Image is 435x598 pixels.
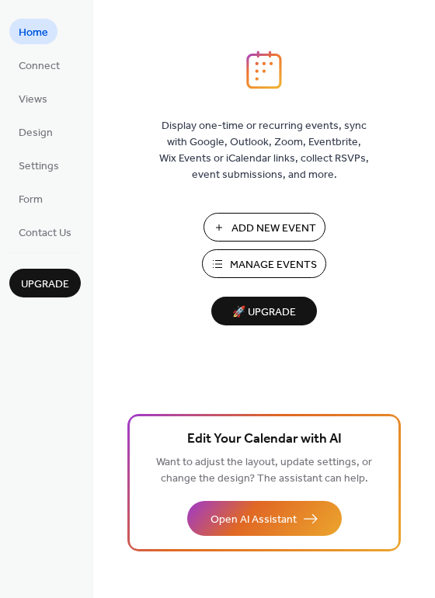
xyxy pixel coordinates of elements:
[19,125,53,141] span: Design
[19,225,71,242] span: Contact Us
[230,257,317,273] span: Manage Events
[19,192,43,208] span: Form
[211,297,317,325] button: 🚀 Upgrade
[9,219,81,245] a: Contact Us
[246,50,282,89] img: logo_icon.svg
[202,249,326,278] button: Manage Events
[187,501,342,536] button: Open AI Assistant
[156,452,372,489] span: Want to adjust the layout, update settings, or change the design? The assistant can help.
[9,85,57,111] a: Views
[21,276,69,293] span: Upgrade
[19,25,48,41] span: Home
[9,119,62,144] a: Design
[9,186,52,211] a: Form
[9,152,68,178] a: Settings
[19,92,47,108] span: Views
[9,19,57,44] a: Home
[9,52,69,78] a: Connect
[221,302,308,323] span: 🚀 Upgrade
[9,269,81,297] button: Upgrade
[231,221,316,237] span: Add New Event
[19,158,59,175] span: Settings
[159,118,369,183] span: Display one-time or recurring events, sync with Google, Outlook, Zoom, Eventbrite, Wix Events or ...
[19,58,60,75] span: Connect
[204,213,325,242] button: Add New Event
[211,512,297,528] span: Open AI Assistant
[187,429,342,450] span: Edit Your Calendar with AI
